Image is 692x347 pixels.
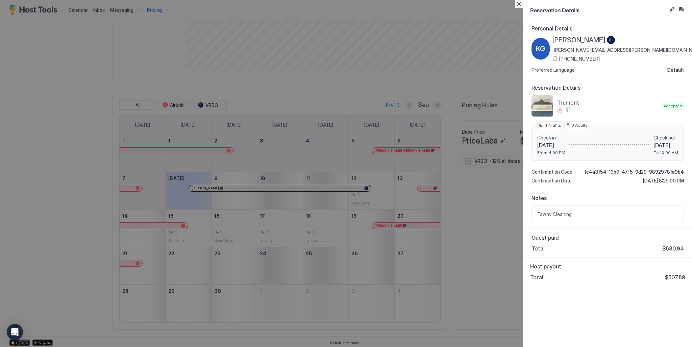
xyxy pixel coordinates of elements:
span: [DATE] [537,142,565,149]
span: Check in [537,135,565,141]
span: Accepted [663,103,682,109]
span: Default [667,67,684,73]
span: [DATE] 8:29:00 PM [643,178,684,184]
span: KG [536,44,545,54]
span: $507.89 [665,274,685,281]
span: [PERSON_NAME] [552,36,605,44]
span: Tremont [557,99,659,106]
div: Open Intercom Messenger [7,324,23,340]
span: From 4:00 PM [537,150,565,155]
span: Check out [653,135,678,141]
span: Reservation Details [532,84,684,91]
span: Confirmation Date [532,178,572,184]
span: $680.94 [662,245,684,252]
span: [DATE] [653,142,678,149]
span: Tawny Cleaning [537,211,678,217]
span: Total [530,274,543,281]
span: Personal Details [532,25,684,32]
span: Host payout [530,263,685,270]
span: Notes [532,195,684,201]
span: To 10:00 AM [653,150,678,155]
div: listing image [532,95,553,117]
span: Total [532,245,545,252]
span: Confirmation Code [532,169,572,175]
span: 3 Adults [571,122,588,128]
span: [PHONE_NUMBER] [559,56,600,62]
span: Preferred Language [532,67,575,73]
button: Inbox [677,5,685,14]
button: Edit reservation [668,5,676,14]
span: Reservation Details [530,5,666,14]
span: 4 Nights [544,122,561,128]
span: fe4a3f54-13b0-47f5-9d29-9892978fa9b4 [584,169,684,175]
span: Guest paid [532,234,684,241]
